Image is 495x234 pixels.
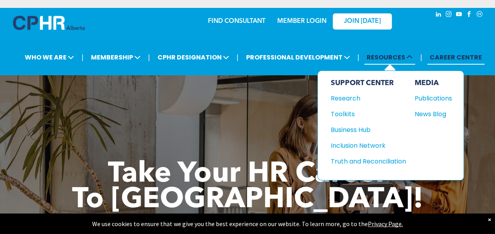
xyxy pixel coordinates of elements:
a: linkedin [434,10,443,20]
a: youtube [455,10,463,20]
div: News Blog [414,109,448,119]
div: Business Hub [330,125,398,135]
div: Dismiss notification [488,215,491,223]
li: | [82,49,83,65]
div: Research [330,93,398,103]
a: Privacy Page. [368,220,403,228]
span: To [GEOGRAPHIC_DATA]! [72,186,423,214]
span: WHO WE ARE [22,50,76,65]
img: A blue and white logo for cp alberta [13,16,85,30]
a: Inclusion Network [330,141,406,150]
span: RESOURCES [364,50,415,65]
a: facebook [465,10,474,20]
li: | [420,49,422,65]
span: PROFESSIONAL DEVELOPMENT [243,50,352,65]
div: SUPPORT CENTER [330,79,406,87]
a: Social network [475,10,484,20]
div: MEDIA [414,79,452,87]
a: MEMBER LOGIN [277,18,326,24]
span: Take Your HR Career [108,160,387,189]
a: FIND CONSULTANT [208,18,265,24]
a: Research [330,93,406,103]
div: Publications [414,93,448,103]
a: Truth and Reconciliation [330,156,406,166]
span: JOIN [DATE] [344,18,381,25]
a: JOIN [DATE] [333,13,392,30]
a: CAREER CENTRE [427,50,484,65]
div: Inclusion Network [330,141,398,150]
span: MEMBERSHIP [89,50,143,65]
span: CPHR DESIGNATION [155,50,232,65]
div: Toolkits [330,109,398,119]
li: | [148,49,150,65]
a: instagram [445,10,453,20]
li: | [237,49,239,65]
a: Business Hub [330,125,406,135]
li: | [357,49,359,65]
a: News Blog [414,109,452,119]
a: Toolkits [330,109,406,119]
div: Truth and Reconciliation [330,156,398,166]
a: Publications [414,93,452,103]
